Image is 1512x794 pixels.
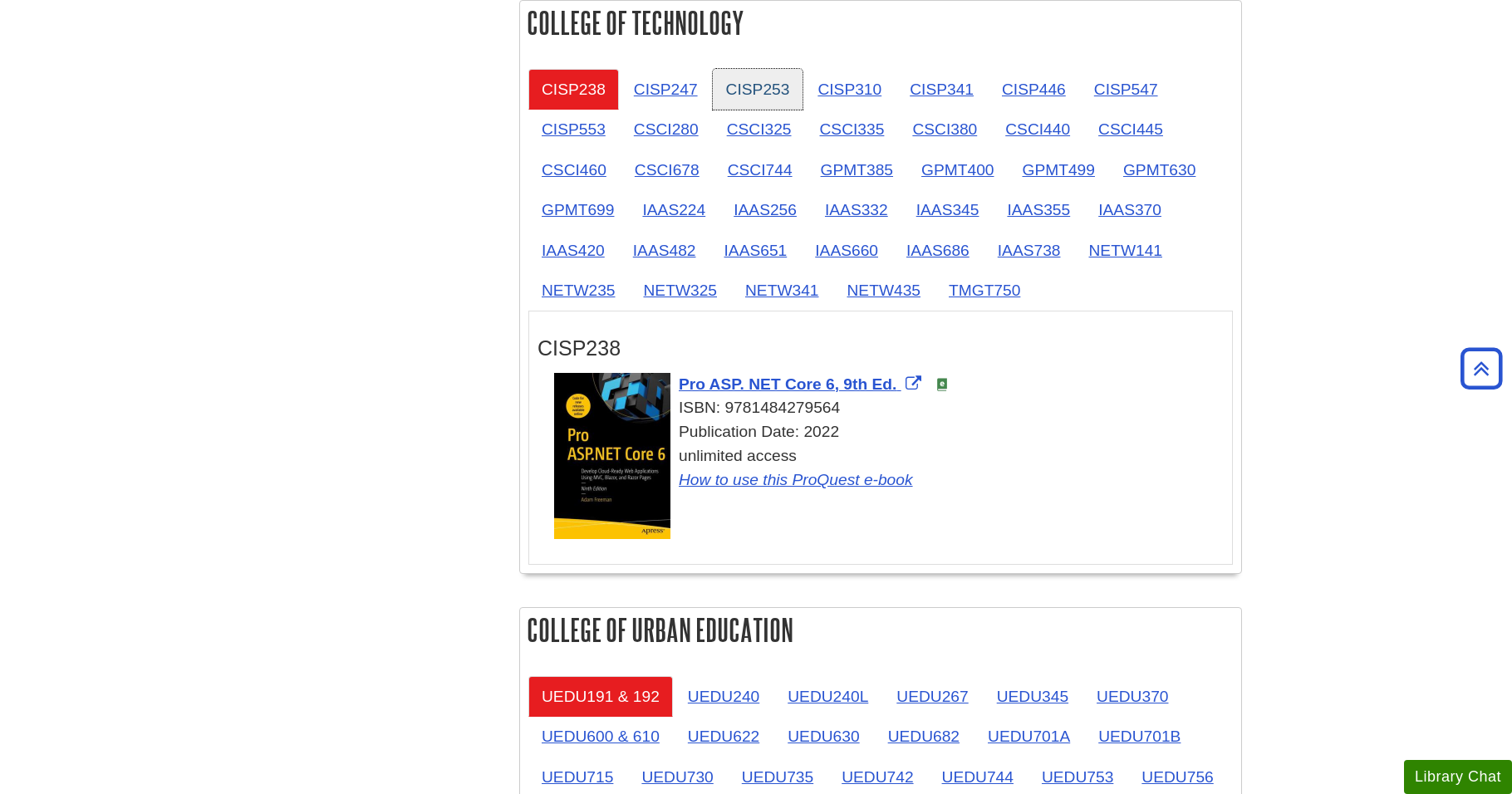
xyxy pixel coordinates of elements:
[679,375,896,393] span: Pro ASP. NET Core 6, 9th Ed.
[1081,69,1171,110] a: CISP547
[732,270,832,311] a: NETW341
[1083,676,1181,717] a: UEDU370
[528,149,620,190] a: CSCI460
[528,109,619,149] a: CISP553
[808,149,906,190] a: GPMT385
[804,69,895,110] a: CISP310
[679,375,925,393] a: Link opens in new window
[834,270,935,311] a: NETW435
[1085,716,1194,757] a: UEDU701B
[935,270,1033,311] a: TMGT750
[989,69,1079,110] a: CISP446
[679,471,913,488] a: How to use this ProQuest e-book
[984,676,1082,717] a: UEDU345
[720,189,810,230] a: IAAS256
[520,1,1241,45] h2: College of Technology
[554,396,1224,420] div: ISBN: 9781484279564
[538,336,1224,360] h3: CISP238
[520,608,1241,652] h2: College of Urban Education
[631,270,731,311] a: NETW325
[802,230,891,271] a: IAAS660
[774,716,872,757] a: UEDU630
[621,69,711,110] a: CISP247
[629,189,719,230] a: IAAS224
[1076,230,1176,271] a: NETW141
[1455,357,1508,380] a: Back to Top
[1110,149,1209,190] a: GPMT630
[621,109,712,149] a: CSCI280
[875,716,973,757] a: UEDU682
[896,69,987,110] a: CISP341
[528,270,629,311] a: NETW235
[807,109,898,149] a: CSCI335
[974,716,1083,757] a: UEDU701A
[935,378,949,391] img: e-Book
[893,230,983,271] a: IAAS686
[554,373,670,539] img: Cover Art
[675,716,773,757] a: UEDU622
[714,149,806,190] a: CSCI744
[992,109,1083,149] a: CSCI440
[528,230,618,271] a: IAAS420
[994,189,1083,230] a: IAAS355
[908,149,1007,190] a: GPMT400
[984,230,1074,271] a: IAAS738
[774,676,881,717] a: UEDU240L
[528,189,627,230] a: GPMT699
[714,109,805,149] a: CSCI325
[528,676,673,717] a: UEDU191 & 192
[554,444,1224,493] div: unlimited access
[675,676,773,717] a: UEDU240
[528,69,619,110] a: CISP238
[883,676,981,717] a: UEDU267
[620,230,709,271] a: IAAS482
[711,230,801,271] a: IAAS651
[528,716,673,757] a: UEDU600 & 610
[554,420,1224,444] div: Publication Date: 2022
[812,189,901,230] a: IAAS332
[1085,109,1176,149] a: CSCI445
[1085,189,1175,230] a: IAAS370
[1009,149,1107,190] a: GPMT499
[899,109,990,149] a: CSCI380
[713,69,803,110] a: CISP253
[903,189,993,230] a: IAAS345
[621,149,713,190] a: CSCI678
[1404,760,1512,794] button: Library Chat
